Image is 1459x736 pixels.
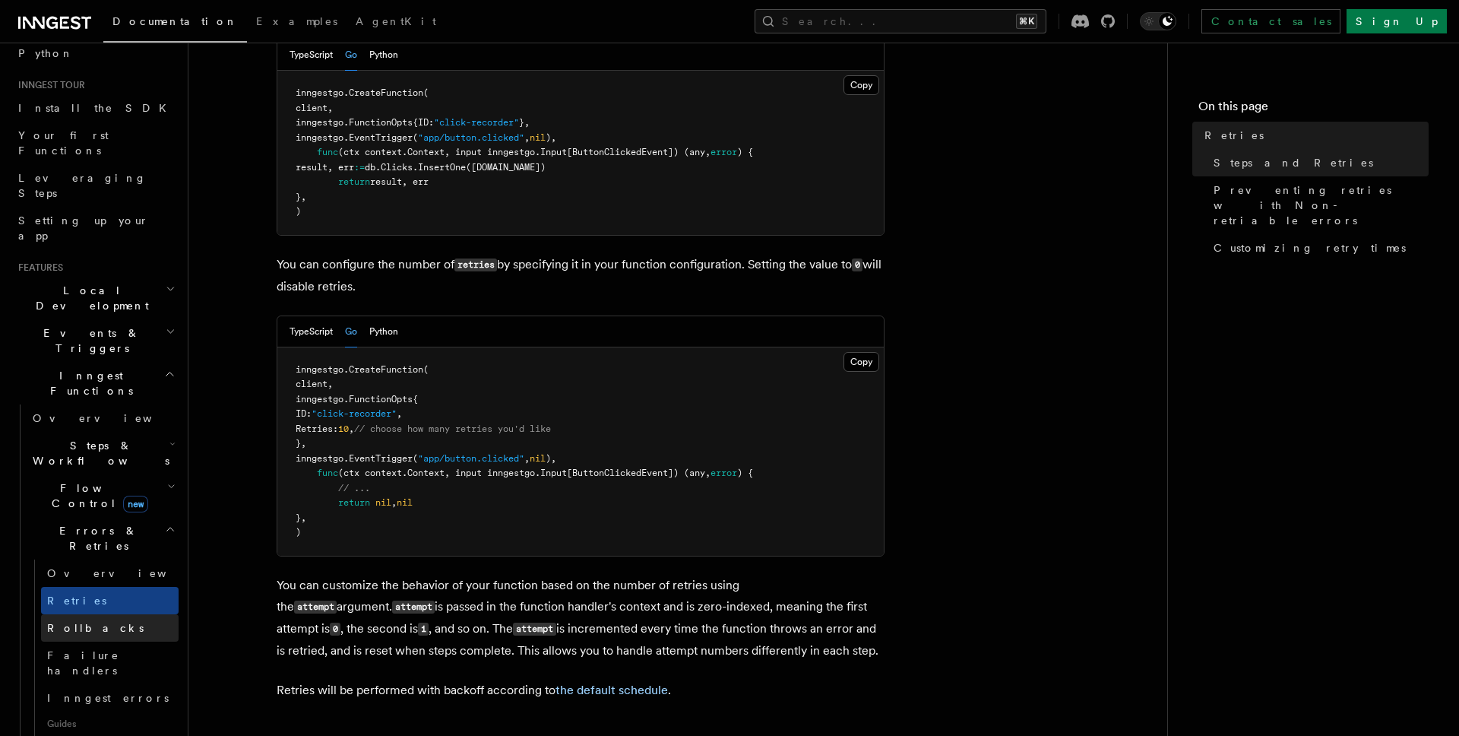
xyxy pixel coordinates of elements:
[1198,122,1429,149] a: Retries
[1207,234,1429,262] a: Customizing retry times
[737,147,753,157] span: ) {
[312,408,397,419] span: "click-recorder"
[843,352,879,372] button: Copy
[338,497,370,508] span: return
[27,523,165,554] span: Errors & Retries
[375,497,391,508] span: nil
[338,468,711,478] span: (ctx context.Context, input inngestgo.Input[ButtonClickedEvent]) (any,
[296,379,333,389] span: client,
[413,132,418,143] span: (
[18,47,74,59] span: Python
[354,424,551,434] span: // choose how many retries you'd like
[290,316,333,347] button: TypeScript
[277,254,885,297] p: You can configure the number of by specifying it in your function configuration. Setting the valu...
[349,87,423,98] span: CreateFunction
[1140,12,1176,30] button: Toggle dark mode
[365,162,418,173] span: db.Clicks.
[12,40,179,67] a: Python
[296,192,306,202] span: },
[41,712,179,736] span: Guides
[338,147,711,157] span: (ctx context.Context, input inngestgo.Input[ButtonClickedEvent]) (any,
[555,683,668,697] a: the default schedule
[290,40,333,71] button: TypeScript
[1198,97,1429,122] h4: On this page
[345,316,357,347] button: Go
[12,207,179,249] a: Setting up your app
[41,684,179,712] a: Inngest errors
[296,527,301,538] span: )
[27,474,179,517] button: Flow Controlnew
[349,453,413,464] span: EventTrigger
[1204,128,1264,143] span: Retries
[12,368,164,398] span: Inngest Functions
[338,176,370,187] span: return
[369,316,398,347] button: Python
[546,132,556,143] span: ),
[1207,176,1429,234] a: Preventing retries with Non-retriable errors
[296,364,349,375] span: inngestgo.
[47,692,169,704] span: Inngest errors
[277,680,885,701] p: Retries will be performed with backoff according to .
[12,325,166,356] span: Events & Triggers
[546,453,556,464] span: ),
[18,214,149,242] span: Setting up your app
[12,362,179,404] button: Inngest Functions
[47,567,204,579] span: Overview
[418,453,524,464] span: "app/button.clicked"
[27,517,179,560] button: Errors & Retries
[1201,9,1340,33] a: Contact sales
[711,147,737,157] span: error
[296,438,306,449] span: },
[524,453,530,464] span: ,
[330,623,340,636] code: 0
[296,132,349,143] span: inngestgo.
[47,595,106,607] span: Retries
[354,162,365,173] span: :=
[530,132,546,143] span: nil
[413,453,418,464] span: (
[18,102,176,114] span: Install the SDK
[296,512,306,523] span: },
[1214,155,1373,170] span: Steps and Retries
[1214,182,1429,228] span: Preventing retries with Non-retriable errors
[423,87,429,98] span: (
[338,424,349,434] span: 10
[41,642,179,684] a: Failure handlers
[12,94,179,122] a: Install the SDK
[397,408,402,419] span: ,
[454,259,497,271] code: retries
[12,122,179,164] a: Your first Functions
[27,432,179,474] button: Steps & Workflows
[296,394,418,404] span: inngestgo.FunctionOpts{
[123,496,148,512] span: new
[27,481,167,511] span: Flow Control
[12,262,63,274] span: Features
[1207,149,1429,176] a: Steps and Retries
[349,364,423,375] span: CreateFunction
[466,162,546,173] span: ([DOMAIN_NAME])
[418,623,429,636] code: 1
[103,5,247,43] a: Documentation
[256,15,337,27] span: Examples
[356,15,436,27] span: AgentKit
[418,132,524,143] span: "app/button.clicked"
[12,319,179,362] button: Events & Triggers
[296,103,333,113] span: client,
[530,453,546,464] span: nil
[737,468,753,478] span: ) {
[391,497,397,508] span: ,
[47,649,119,677] span: Failure handlers
[18,172,147,199] span: Leveraging Steps
[513,623,555,636] code: attempt
[349,132,413,143] span: EventTrigger
[711,468,737,478] span: error
[524,132,530,143] span: ,
[349,424,354,434] span: ,
[41,560,179,587] a: Overview
[296,206,301,217] span: )
[112,15,238,27] span: Documentation
[418,162,466,173] span: InsertOne
[392,601,435,614] code: attempt
[27,404,179,432] a: Overview
[296,424,338,434] span: Retries:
